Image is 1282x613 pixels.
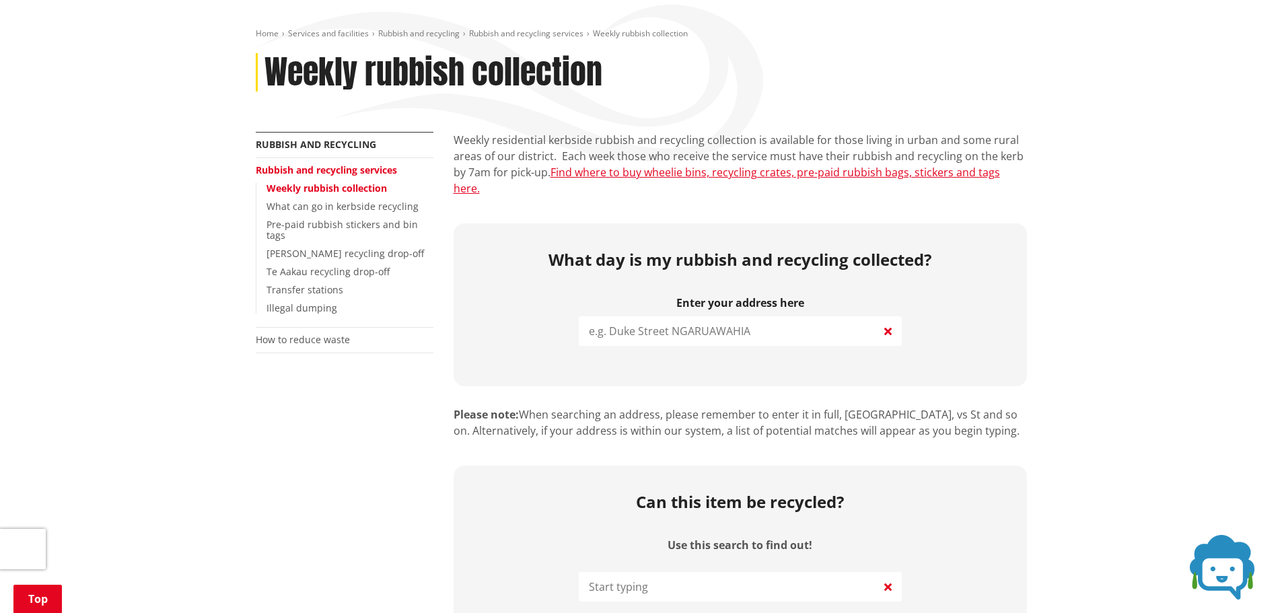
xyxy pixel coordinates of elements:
[266,200,419,213] a: What can go in kerbside recycling
[256,28,1027,40] nav: breadcrumb
[13,585,62,613] a: Top
[464,250,1017,270] h2: What day is my rubbish and recycling collected?
[636,493,844,512] h2: Can this item be recycled?
[579,297,902,310] label: Enter your address here
[668,539,812,552] label: Use this search to find out!
[256,333,350,346] a: How to reduce waste
[469,28,583,39] a: Rubbish and recycling services
[266,283,343,296] a: Transfer stations
[256,164,397,176] a: Rubbish and recycling services
[288,28,369,39] a: Services and facilities
[266,265,390,278] a: Te Aakau recycling drop-off
[266,247,424,260] a: [PERSON_NAME] recycling drop-off
[266,182,387,194] a: Weekly rubbish collection
[256,28,279,39] a: Home
[454,165,1000,196] a: Find where to buy wheelie bins, recycling crates, pre-paid rubbish bags, stickers and tags here.
[454,132,1027,196] p: Weekly residential kerbside rubbish and recycling collection is available for those living in urb...
[378,28,460,39] a: Rubbish and recycling
[579,572,902,602] input: Start typing
[266,301,337,314] a: Illegal dumping
[264,53,602,92] h1: Weekly rubbish collection
[266,218,418,242] a: Pre-paid rubbish stickers and bin tags
[454,407,519,422] strong: Please note:
[579,316,902,346] input: e.g. Duke Street NGARUAWAHIA
[256,138,376,151] a: Rubbish and recycling
[593,28,688,39] span: Weekly rubbish collection
[454,406,1027,439] p: When searching an address, please remember to enter it in full, [GEOGRAPHIC_DATA], vs St and so o...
